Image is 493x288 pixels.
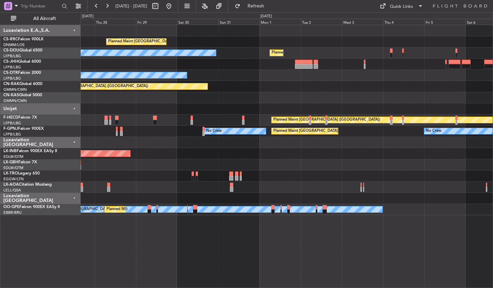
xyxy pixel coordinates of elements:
[95,19,136,25] div: Thu 28
[3,121,21,126] a: LFPB/LBG
[3,149,57,153] a: LX-INBFalcon 900EX EASy II
[7,13,74,24] button: All Aircraft
[3,116,18,120] span: F-HECD
[3,54,21,59] a: LFPB/LBG
[3,93,42,97] a: CN-KASGlobal 5000
[218,19,260,25] div: Sun 31
[3,132,21,137] a: LFPB/LBG
[3,37,18,41] span: CS-RRC
[115,3,147,9] span: [DATE] - [DATE]
[3,71,41,75] a: CS-DTRFalcon 2000
[3,93,19,97] span: CN-KAS
[383,19,425,25] div: Thu 4
[3,171,40,176] a: LX-TROLegacy 650
[242,4,270,8] span: Refresh
[390,3,413,10] div: Quick Links
[3,210,22,215] a: EBBR/BRU
[3,127,18,131] span: F-GPNJ
[3,171,18,176] span: LX-TRO
[3,160,18,164] span: LX-GBH
[260,14,272,19] div: [DATE]
[426,126,441,136] div: No Crew
[21,1,60,11] input: Trip Number
[3,127,44,131] a: F-GPNJFalcon 900EX
[3,205,19,209] span: OO-GPE
[3,60,41,64] a: CS-JHHGlobal 6000
[3,116,37,120] a: F-HECDFalcon 7X
[3,183,52,187] a: LX-AOACitation Mustang
[3,154,23,159] a: EDLW/DTM
[3,82,42,86] a: CN-RAKGlobal 6000
[3,98,27,103] a: GMMN/CMN
[3,183,19,187] span: LX-AOA
[3,65,21,70] a: LFPB/LBG
[3,71,18,75] span: CS-DTR
[3,160,37,164] a: LX-GBHFalcon 7X
[3,42,24,47] a: DNMM/LOS
[3,205,60,209] a: OO-GPEFalcon 900EX EASy II
[3,76,21,81] a: LFPB/LBG
[272,48,378,58] div: Planned Maint [GEOGRAPHIC_DATA] ([GEOGRAPHIC_DATA])
[3,165,23,170] a: EDLW/DTM
[3,177,24,182] a: EGGW/LTN
[232,1,272,12] button: Refresh
[41,81,148,91] div: Planned Maint [GEOGRAPHIC_DATA] ([GEOGRAPHIC_DATA])
[106,204,229,214] div: Planned Maint [GEOGRAPHIC_DATA] ([GEOGRAPHIC_DATA] National)
[136,19,177,25] div: Fri 29
[3,87,27,92] a: GMMN/CMN
[108,37,215,47] div: Planned Maint [GEOGRAPHIC_DATA] ([GEOGRAPHIC_DATA])
[342,19,383,25] div: Wed 3
[18,16,72,21] span: All Aircraft
[3,60,18,64] span: CS-JHH
[3,188,21,193] a: LELL/QSA
[3,149,17,153] span: LX-INB
[301,19,342,25] div: Tue 2
[3,48,19,53] span: CS-DOU
[273,115,380,125] div: Planned Maint [GEOGRAPHIC_DATA] ([GEOGRAPHIC_DATA])
[3,48,42,53] a: CS-DOUGlobal 6500
[206,126,222,136] div: No Crew
[82,14,94,19] div: [DATE]
[376,1,427,12] button: Quick Links
[3,37,43,41] a: CS-RRCFalcon 900LX
[3,82,19,86] span: CN-RAK
[177,19,218,25] div: Sat 30
[424,19,466,25] div: Fri 5
[259,19,301,25] div: Mon 1
[273,126,380,136] div: Planned Maint [GEOGRAPHIC_DATA] ([GEOGRAPHIC_DATA])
